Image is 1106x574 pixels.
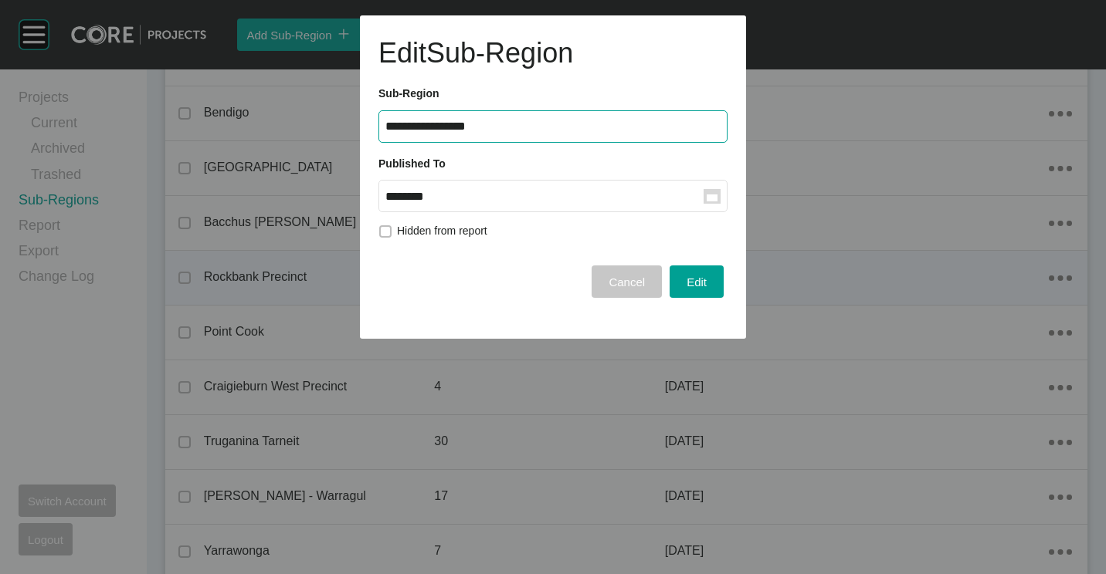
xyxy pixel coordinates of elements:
span: Cancel [609,275,645,289]
span: Edit [687,275,707,289]
label: Sub-Region [378,87,439,100]
label: Published To [378,157,446,170]
button: Cancel [592,265,662,298]
p: Hidden from report [397,224,487,239]
h1: Edit Sub-Region [378,34,728,73]
button: Edit [670,265,724,298]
